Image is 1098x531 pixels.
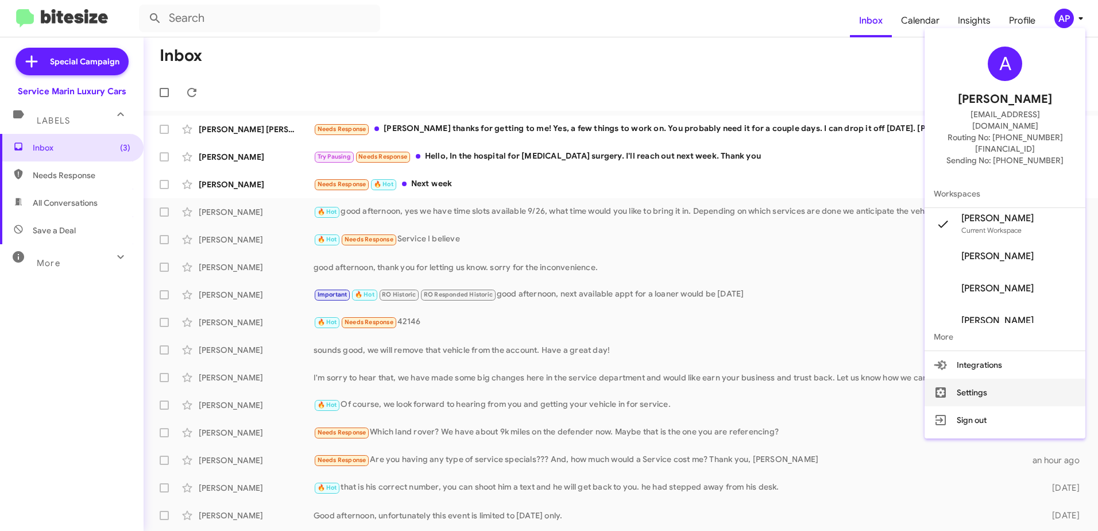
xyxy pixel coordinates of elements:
[946,155,1064,166] span: Sending No: [PHONE_NUMBER]
[925,323,1085,351] span: More
[925,180,1085,207] span: Workspaces
[961,213,1034,224] span: [PERSON_NAME]
[925,351,1085,379] button: Integrations
[938,132,1072,155] span: Routing No: [PHONE_NUMBER][FINANCIAL_ID]
[961,315,1034,326] span: [PERSON_NAME]
[938,109,1072,132] span: [EMAIL_ADDRESS][DOMAIN_NAME]
[988,47,1022,81] div: A
[961,283,1034,294] span: [PERSON_NAME]
[961,251,1034,262] span: [PERSON_NAME]
[961,226,1022,234] span: Current Workspace
[925,379,1085,406] button: Settings
[958,90,1052,109] span: [PERSON_NAME]
[925,406,1085,434] button: Sign out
